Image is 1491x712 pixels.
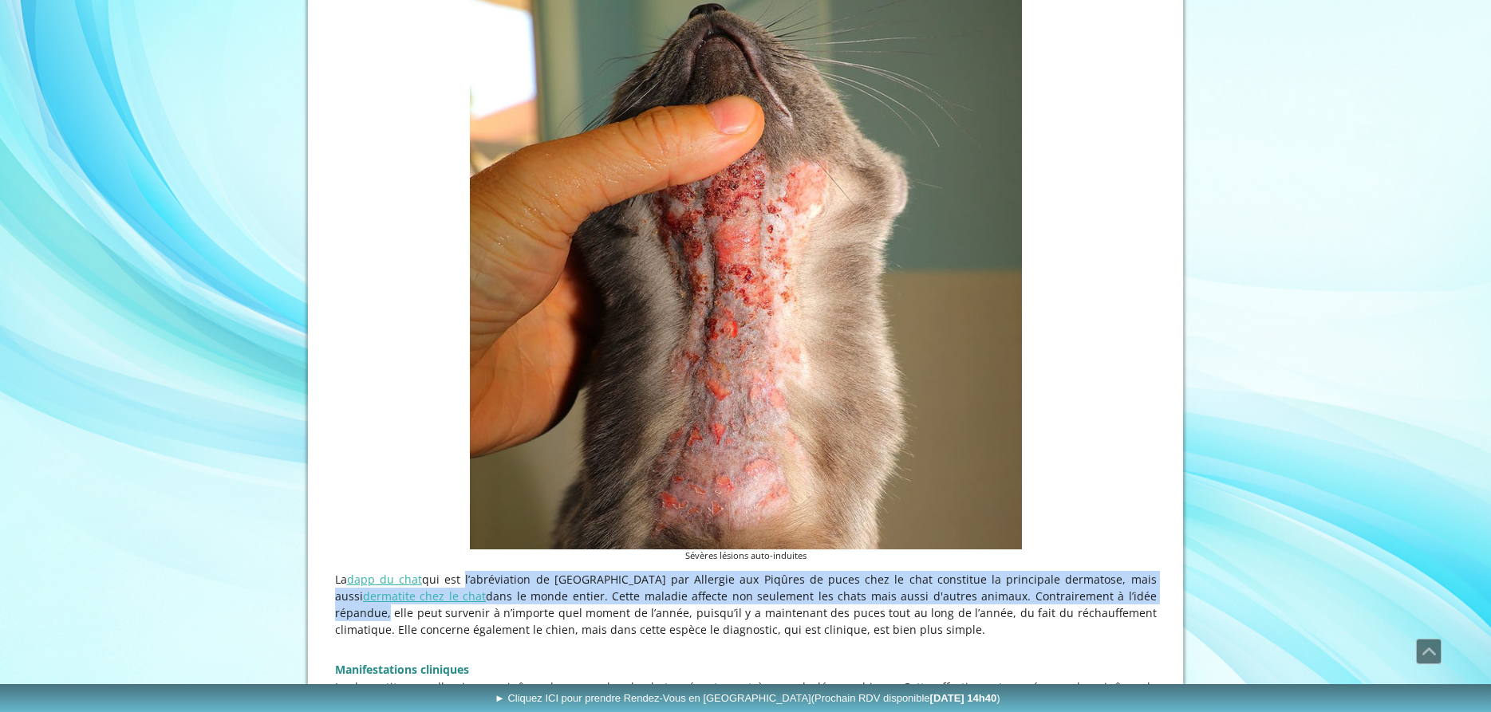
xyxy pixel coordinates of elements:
[335,679,1157,712] p: La dermatite par allergie aux piqûres de puces chez le chat, présente un très grand pléomorphisme...
[1417,639,1441,663] span: Défiler vers le haut
[1416,639,1442,664] a: Défiler vers le haut
[335,662,469,677] span: Manifestations cliniques
[335,571,1157,638] p: La qui est l’abréviation de [GEOGRAPHIC_DATA] par Allergie aux Piqûres de puces chez le chat cons...
[470,549,1022,563] figcaption: Sévères lésions auto-induites
[363,588,487,604] a: dermatite chez le chat
[495,692,1000,704] span: ► Cliquez ICI pour prendre Rendez-Vous en [GEOGRAPHIC_DATA]
[811,692,1000,704] span: (Prochain RDV disponible )
[930,692,997,704] b: [DATE] 14h40
[347,572,422,587] a: dapp du chat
